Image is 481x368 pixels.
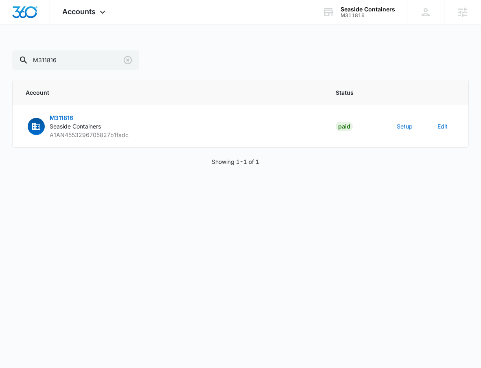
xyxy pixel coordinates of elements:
span: Account [26,88,317,97]
div: Paid [336,122,353,131]
input: Search... [12,50,139,70]
button: Setup [397,122,413,131]
span: A1AN4553296705827b1fadc [50,131,129,138]
div: account id [341,13,395,18]
span: Status [336,88,377,97]
button: Clear [121,54,134,67]
button: M311816Seaside ContainersA1AN4553296705827b1fadc [26,113,129,139]
p: Showing 1-1 of 1 [212,157,259,166]
span: Seaside Containers [50,123,101,130]
div: account name [341,6,395,13]
button: Edit [437,122,448,131]
span: M311816 [50,114,73,121]
span: Accounts [62,7,96,16]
